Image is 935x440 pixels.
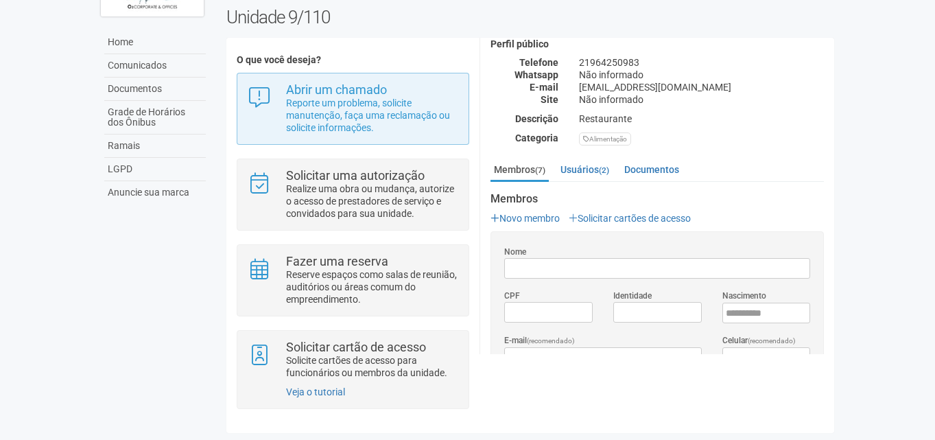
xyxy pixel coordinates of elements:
[104,31,206,54] a: Home
[621,159,683,180] a: Documentos
[104,54,206,78] a: Comunicados
[557,159,613,180] a: Usuários(2)
[104,135,206,158] a: Ramais
[569,213,691,224] a: Solicitar cartões de acesso
[286,97,458,134] p: Reporte um problema, solicite manutenção, faça uma reclamação ou solicite informações.
[579,132,631,146] div: Alimentação
[748,337,796,345] span: (recomendado)
[569,69,834,81] div: Não informado
[515,113,558,124] strong: Descrição
[248,84,458,134] a: Abrir um chamado Reporte um problema, solicite manutenção, faça uma reclamação ou solicite inform...
[535,165,545,175] small: (7)
[286,386,345,397] a: Veja o tutorial
[226,7,835,27] h2: Unidade 9/110
[104,78,206,101] a: Documentos
[599,165,609,175] small: (2)
[490,159,549,182] a: Membros(7)
[722,334,796,347] label: Celular
[722,290,766,302] label: Nascimento
[515,132,558,143] strong: Categoria
[237,55,469,65] h4: O que você deseja?
[286,82,387,97] strong: Abrir um chamado
[248,341,458,379] a: Solicitar cartão de acesso Solicite cartões de acesso para funcionários ou membros da unidade.
[286,183,458,220] p: Realize uma obra ou mudança, autorize o acesso de prestadores de serviço e convidados para sua un...
[569,81,834,93] div: [EMAIL_ADDRESS][DOMAIN_NAME]
[104,158,206,181] a: LGPD
[569,93,834,106] div: Não informado
[286,168,425,183] strong: Solicitar uma autorização
[569,113,834,125] div: Restaurante
[104,181,206,204] a: Anuncie sua marca
[504,334,575,347] label: E-mail
[248,170,458,220] a: Solicitar uma autorização Realize uma obra ou mudança, autorize o acesso de prestadores de serviç...
[530,82,558,93] strong: E-mail
[248,255,458,305] a: Fazer uma reserva Reserve espaços como salas de reunião, auditórios ou áreas comum do empreendime...
[286,254,388,268] strong: Fazer uma reserva
[490,39,824,49] h4: Perfil público
[519,57,558,68] strong: Telefone
[286,354,458,379] p: Solicite cartões de acesso para funcionários ou membros da unidade.
[490,213,560,224] a: Novo membro
[541,94,558,105] strong: Site
[490,193,824,205] strong: Membros
[104,101,206,135] a: Grade de Horários dos Ônibus
[504,290,520,302] label: CPF
[527,337,575,345] span: (recomendado)
[613,290,652,302] label: Identidade
[286,340,426,354] strong: Solicitar cartão de acesso
[514,69,558,80] strong: Whatsapp
[569,56,834,69] div: 21964250983
[504,246,526,258] label: Nome
[286,268,458,305] p: Reserve espaços como salas de reunião, auditórios ou áreas comum do empreendimento.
